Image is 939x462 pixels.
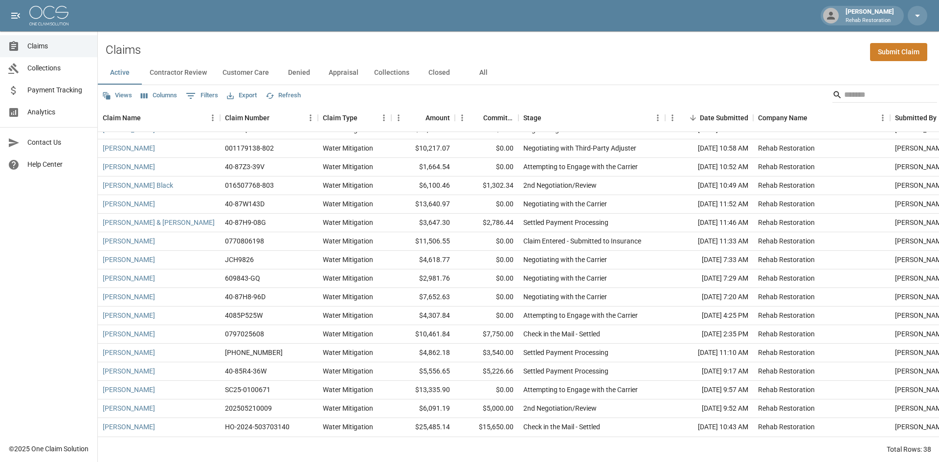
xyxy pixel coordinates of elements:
div: $10,217.07 [391,139,455,158]
button: open drawer [6,6,25,25]
div: Rehab Restoration [758,403,815,413]
button: Sort [269,111,283,125]
div: 2nd Negotiation/Review [523,403,597,413]
a: [PERSON_NAME] Black [103,180,173,190]
div: Water Mitigation [323,273,373,283]
a: [PERSON_NAME] [103,162,155,172]
div: Attempting to Engage with the Carrier [523,310,638,320]
div: Rehab Restoration [758,143,815,153]
div: 4085P525W [225,310,263,320]
div: $0.00 [455,139,518,158]
button: Menu [875,110,890,125]
div: Company Name [753,104,890,132]
button: Denied [277,61,321,85]
span: Collections [27,63,89,73]
a: [PERSON_NAME] [103,422,155,432]
div: Water Mitigation [323,143,373,153]
div: 001179138-802 [225,143,274,153]
a: [PERSON_NAME] [103,385,155,395]
div: $13,335.90 [391,381,455,399]
span: Analytics [27,107,89,117]
div: 609843-GQ [225,273,260,283]
div: $5,000.00 [455,399,518,418]
div: 0770806198 [225,236,264,246]
div: [DATE] 11:10 AM [665,344,753,362]
button: Menu [303,110,318,125]
button: Active [98,61,142,85]
div: [PERSON_NAME] [842,7,898,24]
button: Sort [141,111,155,125]
div: Claim Entered - Submitted to Insurance [523,236,641,246]
div: Negotiating with the Carrier [523,255,607,264]
button: Sort [469,111,483,125]
div: Rehab Restoration [758,422,815,432]
div: $5,556.65 [391,362,455,381]
div: [DATE] 10:52 AM [665,158,753,176]
div: Attempting to Engage with the Carrier [523,385,638,395]
button: Customer Care [215,61,277,85]
img: ocs-logo-white-transparent.png [29,6,68,25]
div: Committed Amount [483,104,514,132]
div: [DATE] 9:52 AM [665,399,753,418]
button: All [461,61,505,85]
div: Negotiating with Third-Party Adjuster [523,143,636,153]
div: 40-87H9-08G [225,218,266,227]
div: $25,485.14 [391,418,455,437]
a: [PERSON_NAME] [103,403,155,413]
div: $0.00 [455,288,518,307]
button: Collections [366,61,417,85]
div: Water Mitigation [323,162,373,172]
div: Rehab Restoration [758,292,815,302]
button: Show filters [183,88,221,104]
div: Negotiating with the Carrier [523,273,607,283]
div: Check in the Mail - Settled [523,329,600,339]
div: $0.00 [455,195,518,214]
div: Water Mitigation [323,422,373,432]
a: Submit Claim [870,43,927,61]
div: Search [832,87,937,105]
div: Water Mitigation [323,292,373,302]
div: JCH9826 [225,255,254,264]
div: Water Mitigation [323,255,373,264]
div: [DATE] 10:58 AM [665,139,753,158]
button: Sort [541,111,555,125]
button: Menu [391,110,406,125]
div: Committed Amount [455,104,518,132]
div: Rehab Restoration [758,180,815,190]
p: Rehab Restoration [846,17,894,25]
div: 40-87W143D [225,199,265,209]
button: Contractor Review [142,61,215,85]
span: Payment Tracking [27,85,89,95]
div: Rehab Restoration [758,273,815,283]
div: $0.00 [455,307,518,325]
a: [PERSON_NAME] [103,255,155,264]
div: Water Mitigation [323,329,373,339]
div: [DATE] 7:29 AM [665,269,753,288]
div: $4,862.18 [391,344,455,362]
div: $7,750.00 [455,325,518,344]
div: Negotiating with the Carrier [523,199,607,209]
h2: Claims [106,43,141,57]
div: 016507768-803 [225,180,274,190]
div: Rehab Restoration [758,385,815,395]
div: [DATE] 2:35 PM [665,325,753,344]
span: Help Center [27,159,89,170]
div: [DATE] 7:33 AM [665,251,753,269]
div: $2,786.44 [455,214,518,232]
div: Water Mitigation [323,199,373,209]
a: [PERSON_NAME] [103,143,155,153]
span: Contact Us [27,137,89,148]
button: Menu [205,110,220,125]
div: $5,226.66 [455,362,518,381]
div: Amount [391,104,455,132]
div: Water Mitigation [323,366,373,376]
div: Water Mitigation [323,348,373,357]
div: 40-85R4-36W [225,366,267,376]
button: Sort [807,111,821,125]
div: $7,652.63 [391,288,455,307]
button: Refresh [263,88,303,103]
div: Rehab Restoration [758,348,815,357]
div: SC25-0100671 [225,385,270,395]
button: Menu [455,110,469,125]
button: Appraisal [321,61,366,85]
